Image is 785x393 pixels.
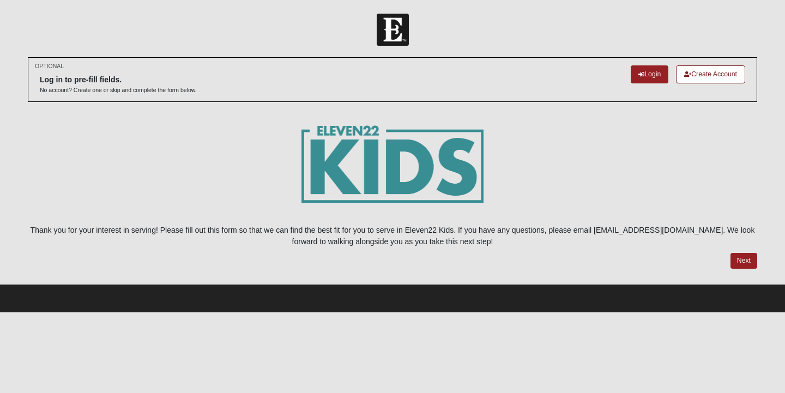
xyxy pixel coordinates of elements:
[301,124,484,219] img: E22_kids_logogrn-01.png
[631,65,668,83] a: Login
[730,253,757,269] a: Next
[40,75,197,84] h6: Log in to pre-fill fields.
[35,62,64,70] small: OPTIONAL
[676,65,745,83] a: Create Account
[40,86,197,94] p: No account? Create one or skip and complete the form below.
[377,14,409,46] img: Church of Eleven22 Logo
[28,225,757,247] p: Thank you for your interest in serving! Please fill out this form so that we can find the best fi...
